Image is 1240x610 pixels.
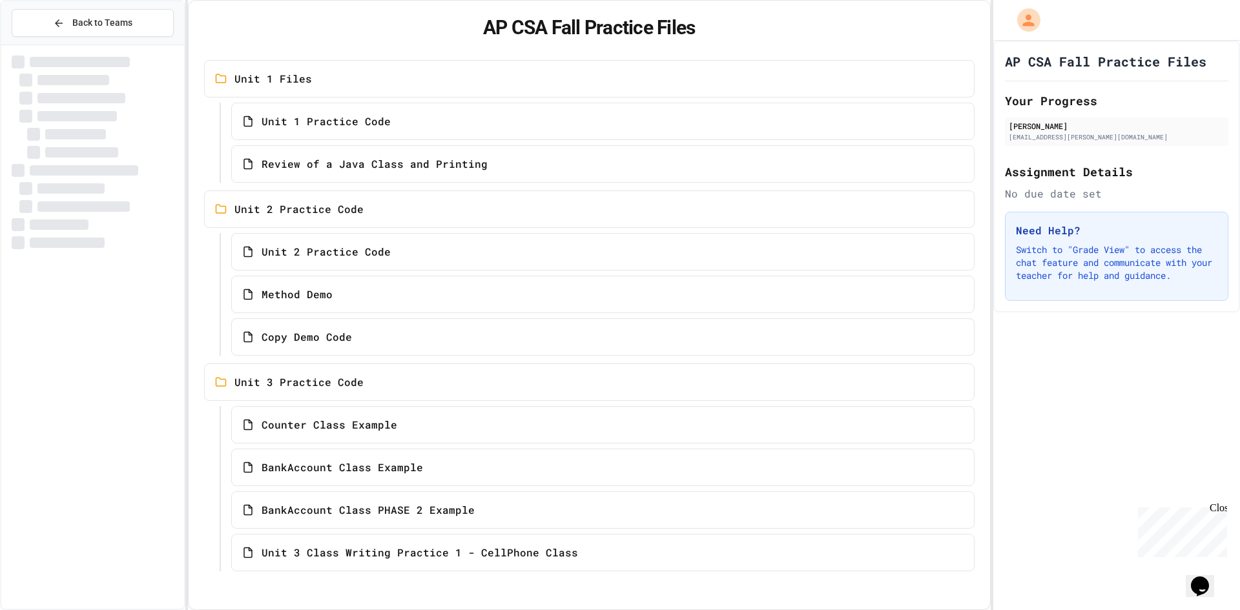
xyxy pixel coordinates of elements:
span: BankAccount Class Example [262,460,423,475]
h2: Assignment Details [1005,163,1228,181]
span: Unit 3 Class Writing Practice 1 - CellPhone Class [262,545,578,560]
a: Unit 2 Practice Code [231,233,975,270]
a: BankAccount Class PHASE 2 Example [231,491,975,529]
a: Unit 1 Practice Code [231,103,975,140]
span: Unit 3 Practice Code [234,374,364,390]
span: Unit 2 Practice Code [262,244,391,259]
span: Method Demo [262,287,333,302]
a: BankAccount Class Example [231,449,975,486]
a: Method Demo [231,276,975,313]
span: Copy Demo Code [262,329,352,345]
h2: Your Progress [1005,92,1228,110]
span: Counter Class Example [262,417,397,432]
h3: Need Help? [1016,223,1217,238]
div: Chat with us now!Close [5,5,89,82]
span: Back to Teams [72,16,132,30]
div: No due date set [1005,186,1228,201]
span: Unit 1 Files [234,71,312,86]
a: Review of a Java Class and Printing [231,145,975,183]
a: Counter Class Example [231,406,975,443]
span: Unit 1 Practice Code [262,114,391,129]
a: Copy Demo Code [231,318,975,356]
iframe: chat widget [1186,558,1227,597]
h1: AP CSA Fall Practice Files [204,16,975,39]
button: Back to Teams [12,9,174,37]
h1: AP CSA Fall Practice Files [1005,52,1206,70]
div: [EMAIL_ADDRESS][PERSON_NAME][DOMAIN_NAME] [1009,132,1224,142]
div: [PERSON_NAME] [1009,120,1224,132]
iframe: chat widget [1133,502,1227,557]
span: Review of a Java Class and Printing [262,156,488,172]
span: BankAccount Class PHASE 2 Example [262,502,475,518]
p: Switch to "Grade View" to access the chat feature and communicate with your teacher for help and ... [1016,243,1217,282]
div: My Account [1004,5,1044,35]
span: Unit 2 Practice Code [234,201,364,217]
a: Unit 3 Class Writing Practice 1 - CellPhone Class [231,534,975,571]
